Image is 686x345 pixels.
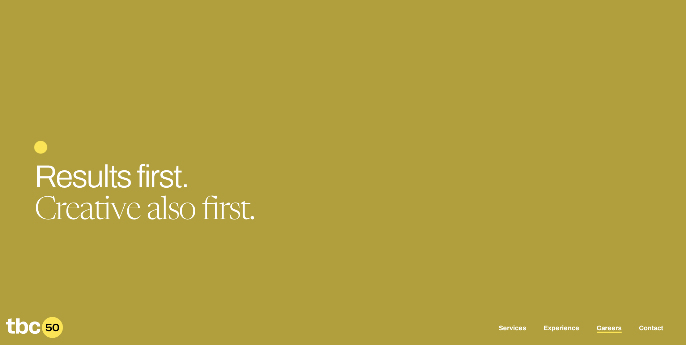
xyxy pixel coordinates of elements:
span: Results first. [34,159,188,193]
a: Home [6,333,63,341]
a: Contact [639,324,663,333]
span: Creative also first. [34,195,255,227]
a: Experience [544,324,579,333]
a: Services [499,324,526,333]
a: Careers [597,324,622,333]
